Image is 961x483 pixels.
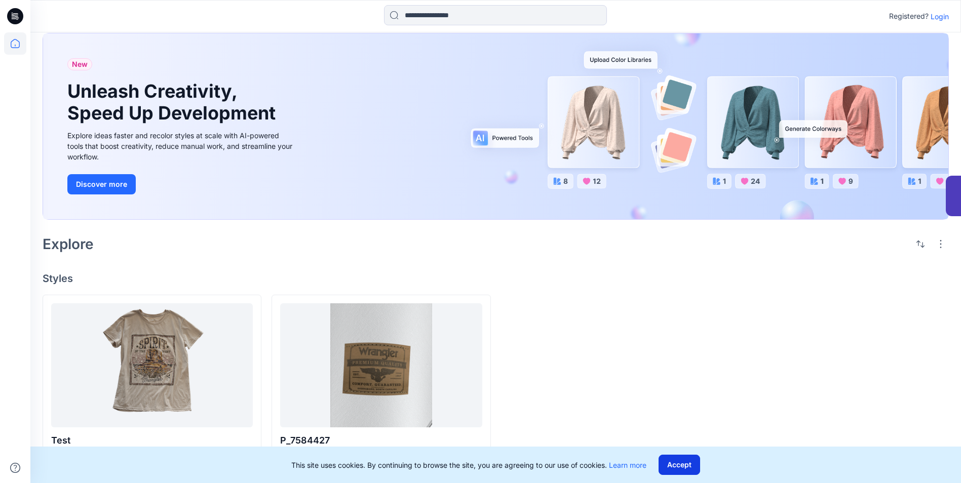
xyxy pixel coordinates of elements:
[67,130,295,162] div: Explore ideas faster and recolor styles at scale with AI-powered tools that boost creativity, red...
[291,460,646,470] p: This site uses cookies. By continuing to browse the site, you are agreeing to our use of cookies.
[67,80,280,124] h1: Unleash Creativity, Speed Up Development
[67,174,136,194] button: Discover more
[51,303,253,427] a: Test
[659,455,700,475] button: Accept
[51,433,253,448] p: Test
[67,174,295,194] a: Discover more
[280,303,482,427] a: P_7584427
[609,461,646,469] a: Learn more
[280,433,482,448] p: P_7584427
[43,236,94,252] h2: Explore
[889,10,929,22] p: Registered?
[43,272,949,285] h4: Styles
[72,58,88,70] span: New
[931,11,949,22] p: Login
